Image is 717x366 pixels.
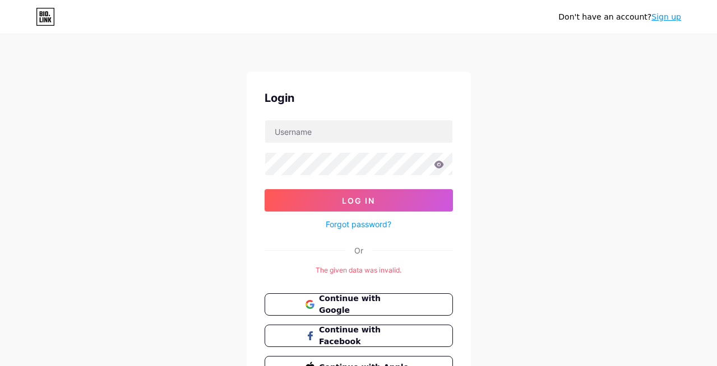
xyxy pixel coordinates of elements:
[326,218,391,230] a: Forgot password?
[319,293,411,316] span: Continue with Google
[265,120,452,143] input: Username
[558,11,681,23] div: Don't have an account?
[265,325,453,347] button: Continue with Facebook
[342,196,375,205] span: Log In
[651,12,681,21] a: Sign up
[265,90,453,106] div: Login
[265,293,453,316] button: Continue with Google
[265,265,453,275] div: The given data was invalid.
[319,324,411,348] span: Continue with Facebook
[265,189,453,212] button: Log In
[354,245,363,256] div: Or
